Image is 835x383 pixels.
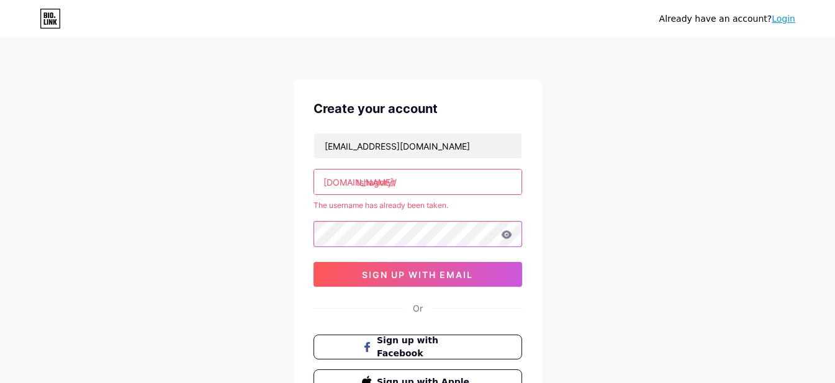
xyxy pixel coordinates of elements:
[314,335,522,359] button: Sign up with Facebook
[314,262,522,287] button: sign up with email
[323,176,397,189] div: [DOMAIN_NAME]/
[314,200,522,211] div: The username has already been taken.
[314,169,521,194] input: username
[772,14,795,24] a: Login
[659,12,795,25] div: Already have an account?
[413,302,423,315] div: Or
[314,133,521,158] input: Email
[314,99,522,118] div: Create your account
[377,334,473,360] span: Sign up with Facebook
[362,269,473,280] span: sign up with email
